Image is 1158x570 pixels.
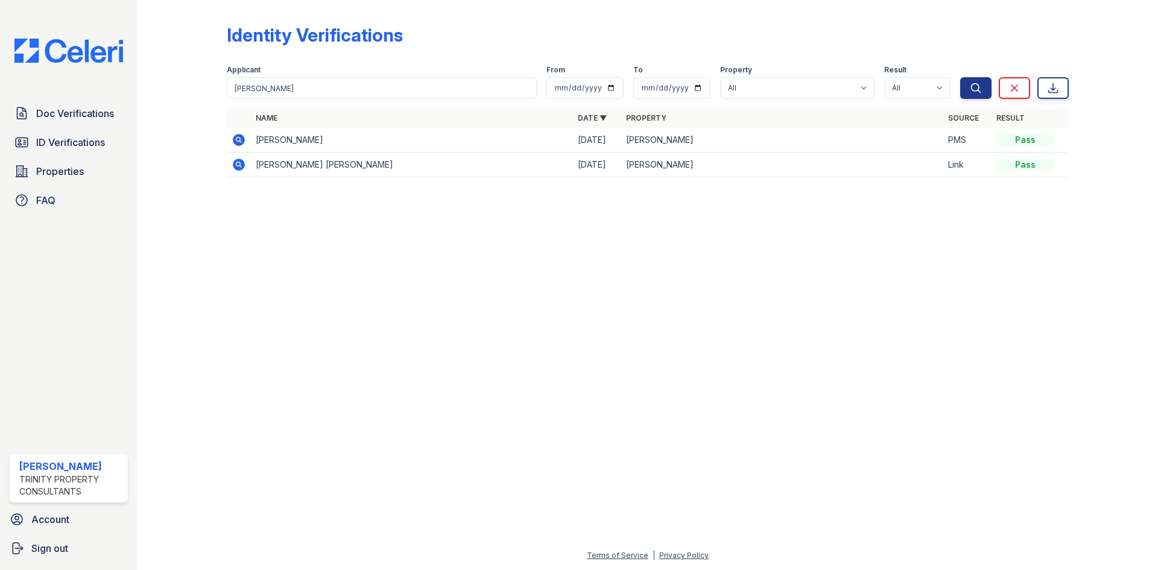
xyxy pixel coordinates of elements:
label: Applicant [227,65,261,75]
td: [PERSON_NAME] [PERSON_NAME] [251,153,573,177]
td: [DATE] [573,153,621,177]
td: PMS [943,128,992,153]
a: FAQ [10,188,128,212]
img: CE_Logo_Blue-a8612792a0a2168367f1c8372b55b34899dd931a85d93a1a3d3e32e68fde9ad4.png [5,39,133,63]
td: Link [943,153,992,177]
a: Properties [10,159,128,183]
a: Terms of Service [587,551,648,560]
span: Properties [36,164,84,179]
span: ID Verifications [36,135,105,150]
label: Result [884,65,906,75]
td: [PERSON_NAME] [621,128,943,153]
a: Privacy Policy [659,551,709,560]
span: Doc Verifications [36,106,114,121]
label: From [546,65,565,75]
a: Doc Verifications [10,101,128,125]
a: Source [948,113,979,122]
div: | [653,551,655,560]
div: Pass [996,134,1054,146]
div: Identity Verifications [227,24,403,46]
td: [PERSON_NAME] [251,128,573,153]
span: Sign out [31,541,68,556]
div: Trinity Property Consultants [19,473,123,498]
label: To [633,65,643,75]
label: Property [720,65,752,75]
a: ID Verifications [10,130,128,154]
a: Date ▼ [578,113,607,122]
a: Result [996,113,1025,122]
a: Property [626,113,666,122]
div: Pass [996,159,1054,171]
a: Sign out [5,536,133,560]
td: [PERSON_NAME] [621,153,943,177]
span: FAQ [36,193,55,207]
div: [PERSON_NAME] [19,459,123,473]
a: Name [256,113,277,122]
input: Search by name or phone number [227,77,537,99]
a: Account [5,507,133,531]
span: Account [31,512,69,527]
td: [DATE] [573,128,621,153]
